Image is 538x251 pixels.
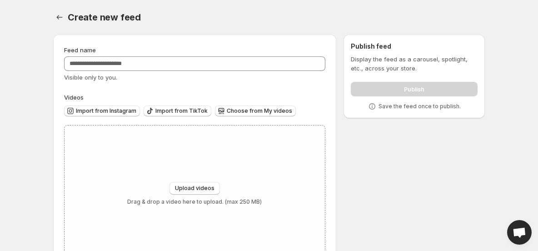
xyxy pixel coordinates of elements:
button: Import from Instagram [64,105,140,116]
span: Videos [64,94,84,101]
a: Open chat [507,220,532,245]
h2: Publish feed [351,42,478,51]
span: Import from TikTok [155,107,208,115]
span: Feed name [64,46,96,54]
button: Upload videos [169,182,220,195]
span: Create new feed [68,12,141,23]
button: Choose from My videos [215,105,296,116]
span: Choose from My videos [227,107,292,115]
button: Settings [53,11,66,24]
p: Display the feed as a carousel, spotlight, etc., across your store. [351,55,478,73]
button: Import from TikTok [144,105,211,116]
span: Visible only to you. [64,74,117,81]
span: Upload videos [175,185,214,192]
span: Import from Instagram [76,107,136,115]
p: Save the feed once to publish. [379,103,461,110]
p: Drag & drop a video here to upload. (max 250 MB) [127,198,262,206]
